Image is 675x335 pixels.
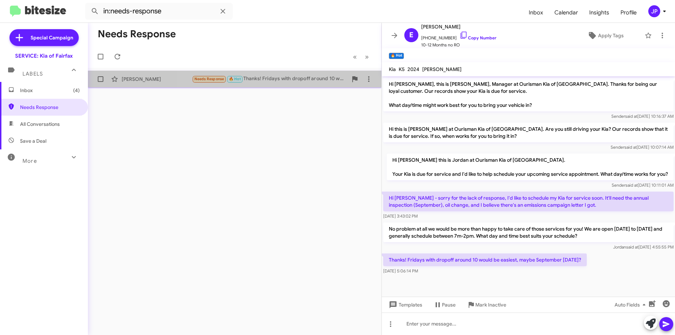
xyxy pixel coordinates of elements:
[409,30,413,41] span: E
[383,192,674,211] p: Hi [PERSON_NAME] - sorry for the lack of response, I'd like to schedule my Kia for service soon. ...
[387,298,422,311] span: Templates
[609,298,654,311] button: Auto Fields
[365,52,369,61] span: »
[20,104,80,111] span: Needs Response
[422,66,462,72] span: [PERSON_NAME]
[22,71,43,77] span: Labels
[598,29,624,42] span: Apply Tags
[642,5,667,17] button: JP
[383,123,674,142] p: Hi this is [PERSON_NAME] at Ourisman Kia of [GEOGRAPHIC_DATA]. Are you still driving your Kia? Ou...
[399,66,405,72] span: K5
[85,3,233,20] input: Search
[383,223,674,242] p: No problem at all we would be more than happy to take care of those services for you! We are open...
[523,2,549,23] a: Inbox
[383,78,674,111] p: Hi [PERSON_NAME], this is [PERSON_NAME], Manager at Ourisman Kia of [GEOGRAPHIC_DATA]. Thanks for...
[421,22,496,31] span: [PERSON_NAME]
[382,298,428,311] button: Templates
[22,158,37,164] span: More
[421,31,496,41] span: [PHONE_NUMBER]
[383,253,587,266] p: Thanks! Fridays with dropoff around 10 would be easiest, maybe September [DATE]?
[475,298,506,311] span: Mark Inactive
[73,87,80,94] span: (4)
[459,35,496,40] a: Copy Number
[349,50,361,64] button: Previous
[613,244,674,250] span: Jordan [DATE] 4:55:55 PM
[122,76,192,83] div: [PERSON_NAME]
[626,244,638,250] span: said at
[421,41,496,49] span: 10-12 Months no RO
[383,213,418,219] span: [DATE] 3:43:02 PM
[194,77,224,81] span: Needs Response
[31,34,73,41] span: Special Campaign
[569,29,641,42] button: Apply Tags
[615,298,648,311] span: Auto Fields
[584,2,615,23] a: Insights
[229,77,241,81] span: 🔥 Hot
[9,29,79,46] a: Special Campaign
[549,2,584,23] a: Calendar
[361,50,373,64] button: Next
[349,50,373,64] nav: Page navigation example
[648,5,660,17] div: JP
[20,137,46,144] span: Save a Deal
[389,66,396,72] span: Kia
[461,298,512,311] button: Mark Inactive
[407,66,419,72] span: 2024
[192,75,348,83] div: Thanks! Fridays with dropoff around 10 would be easiest, maybe September [DATE]?
[611,114,674,119] span: Sender [DATE] 10:16:37 AM
[389,53,404,59] small: 🔥 Hot
[442,298,456,311] span: Pause
[611,144,674,150] span: Sender [DATE] 10:07:14 AM
[387,154,674,180] p: Hi [PERSON_NAME] this is Jordan at Ourisman Kia of [GEOGRAPHIC_DATA]. Your Kia is due for service...
[20,121,60,128] span: All Conversations
[625,114,637,119] span: said at
[615,2,642,23] a: Profile
[625,182,638,188] span: said at
[98,28,176,40] h1: Needs Response
[20,87,80,94] span: Inbox
[353,52,357,61] span: «
[624,144,637,150] span: said at
[612,182,674,188] span: Sender [DATE] 10:11:01 AM
[15,52,73,59] div: SERVICE: Kia of Fairfax
[383,268,418,273] span: [DATE] 5:06:14 PM
[428,298,461,311] button: Pause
